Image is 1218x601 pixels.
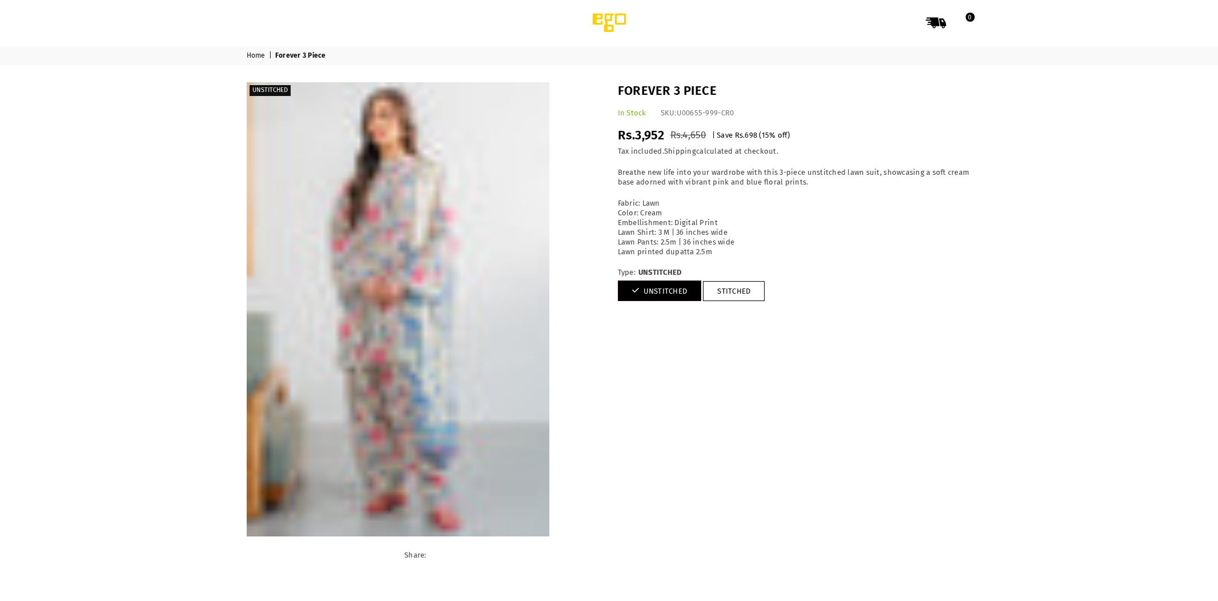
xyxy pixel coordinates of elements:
span: Rs.698 [735,131,758,139]
span: 0 [966,13,975,22]
span: Rs.3,952 [618,127,665,143]
span: UNSTITCHED [638,268,682,278]
span: ( % off) [759,131,790,139]
span: Share: [404,551,427,559]
a: UNSTITCHED [618,281,702,301]
nav: breadcrumbs [238,46,980,65]
h1: Forever 3 Piece [618,82,972,100]
span: 15 [762,131,770,139]
a: Search [900,13,920,33]
div: Tax included. calculated at checkout. [618,147,972,157]
img: Forever 3 Piece [247,82,549,536]
label: Type: [618,268,972,278]
span: Save [717,131,733,139]
a: 0 [951,13,972,33]
span: | [269,51,274,61]
span: In Stock [618,109,646,117]
a: Home [247,51,267,61]
span: Rs.4,650 [670,129,706,141]
div: SKU: [661,109,734,118]
p: Breathe new life into your wardrobe with this 3-piece unstitched lawn suit, showcasing a soft cre... [618,168,972,187]
a: Shipping [664,147,696,156]
span: Forever 3 Piece [275,51,328,61]
span: | [712,131,715,139]
a: STITCHED [703,281,765,301]
label: Unstitched [250,85,291,96]
a: Menu [242,18,262,27]
span: U00655-999-CR0 [677,109,734,117]
img: Ego [561,11,658,34]
p: Fabric: Lawn Color: Cream Embellishment: Digital Print Lawn Shirt: 3 M | 36 inches wide Lawn Pant... [618,199,972,257]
